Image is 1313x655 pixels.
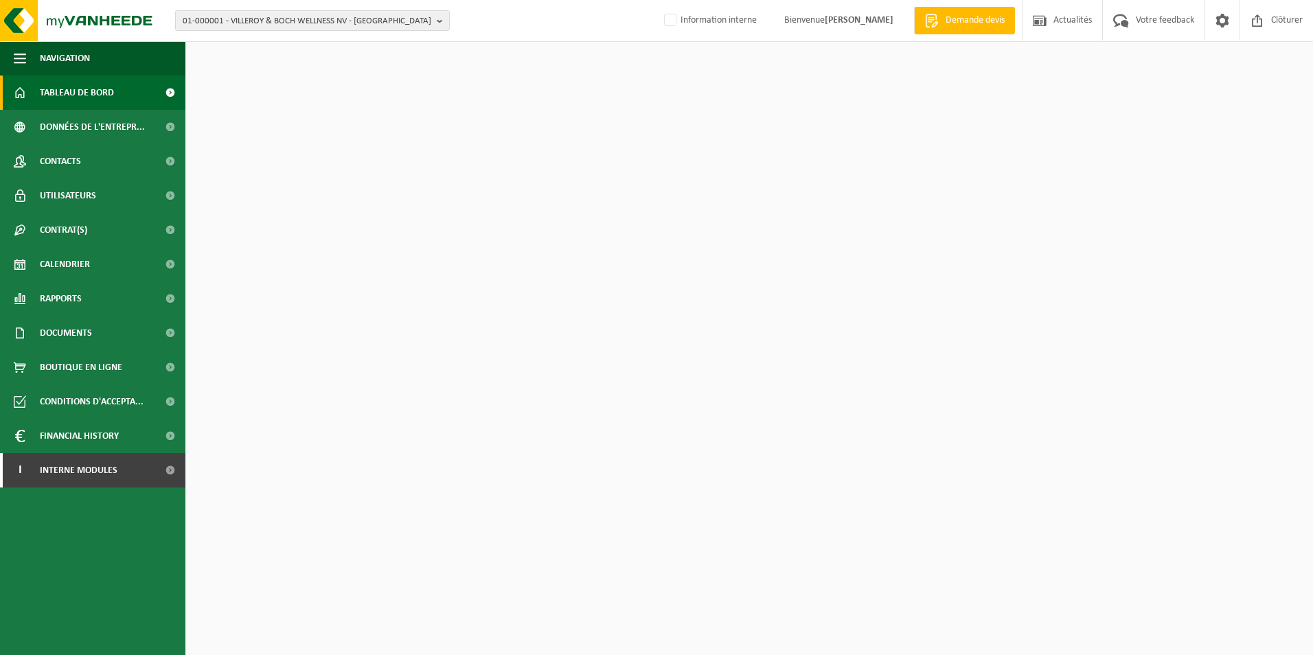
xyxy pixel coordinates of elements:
[175,10,450,31] button: 01-000001 - VILLEROY & BOCH WELLNESS NV - [GEOGRAPHIC_DATA]
[40,144,81,179] span: Contacts
[825,15,893,25] strong: [PERSON_NAME]
[40,316,92,350] span: Documents
[183,11,431,32] span: 01-000001 - VILLEROY & BOCH WELLNESS NV - [GEOGRAPHIC_DATA]
[40,179,96,213] span: Utilisateurs
[40,281,82,316] span: Rapports
[400,49,464,76] a: Afficher
[40,41,90,76] span: Navigation
[942,14,1008,27] span: Demande devis
[40,384,144,419] span: Conditions d'accepta...
[40,247,90,281] span: Calendrier
[661,10,757,31] label: Information interne
[914,7,1015,34] a: Demande devis
[40,76,114,110] span: Tableau de bord
[40,350,122,384] span: Boutique en ligne
[40,213,87,247] span: Contrat(s)
[40,110,145,144] span: Données de l'entrepr...
[40,419,119,453] span: Financial History
[40,453,117,487] span: Interne modules
[14,453,26,487] span: I
[411,58,440,67] span: Afficher
[192,49,326,76] h2: Tableau de bord caché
